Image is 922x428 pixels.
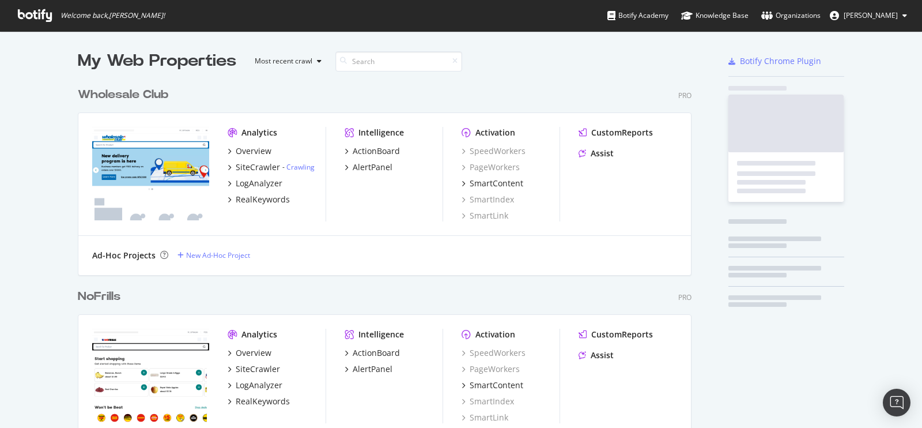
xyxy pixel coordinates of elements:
[475,329,515,340] div: Activation
[462,210,508,221] a: SmartLink
[821,6,916,25] button: [PERSON_NAME]
[470,178,523,189] div: SmartContent
[177,250,250,260] a: New Ad-Hoc Project
[78,288,120,305] div: NoFrills
[241,127,277,138] div: Analytics
[228,347,271,359] a: Overview
[470,380,523,391] div: SmartContent
[681,10,749,21] div: Knowledge Base
[353,347,400,359] div: ActionBoard
[728,55,821,67] a: Botify Chrome Plugin
[591,127,653,138] div: CustomReports
[462,363,520,375] a: PageWorkers
[462,380,523,391] a: SmartContent
[579,148,614,159] a: Assist
[228,162,315,173] a: SiteCrawler- Crawling
[236,396,290,407] div: RealKeywords
[255,58,312,65] div: Most recent crawl
[92,127,209,220] img: https://www.wholesaleclub.ca/
[241,329,277,340] div: Analytics
[462,194,514,205] a: SmartIndex
[462,347,526,359] a: SpeedWorkers
[345,145,400,157] a: ActionBoard
[591,329,653,340] div: CustomReports
[236,194,290,205] div: RealKeywords
[358,127,404,138] div: Intelligence
[462,178,523,189] a: SmartContent
[228,396,290,407] a: RealKeywords
[579,350,614,361] a: Assist
[228,194,290,205] a: RealKeywords
[228,363,280,375] a: SiteCrawler
[236,380,282,391] div: LogAnalyzer
[883,389,910,416] div: Open Intercom Messenger
[462,396,514,407] a: SmartIndex
[236,162,280,173] div: SiteCrawler
[78,87,168,103] div: Wholesale Club
[345,162,392,173] a: AlertPanel
[186,250,250,260] div: New Ad-Hoc Project
[358,329,404,340] div: Intelligence
[78,288,125,305] a: NoFrills
[462,145,526,157] a: SpeedWorkers
[228,178,282,189] a: LogAnalyzer
[579,329,653,340] a: CustomReports
[678,91,691,100] div: Pro
[462,162,520,173] a: PageWorkers
[591,350,614,361] div: Assist
[353,145,400,157] div: ActionBoard
[245,52,326,70] button: Most recent crawl
[353,363,392,375] div: AlertPanel
[92,329,209,422] img: https://www.nofrills.ca/
[236,178,282,189] div: LogAnalyzer
[335,51,462,72] input: Search
[740,55,821,67] div: Botify Chrome Plugin
[286,162,315,172] a: Crawling
[236,347,271,359] div: Overview
[345,347,400,359] a: ActionBoard
[579,127,653,138] a: CustomReports
[236,145,271,157] div: Overview
[761,10,821,21] div: Organizations
[78,50,236,73] div: My Web Properties
[236,363,280,375] div: SiteCrawler
[678,292,691,302] div: Pro
[228,145,271,157] a: Overview
[475,127,515,138] div: Activation
[78,87,173,103] a: Wholesale Club
[462,412,508,423] a: SmartLink
[228,380,282,391] a: LogAnalyzer
[61,11,165,20] span: Welcome back, [PERSON_NAME] !
[345,363,392,375] a: AlertPanel
[92,250,156,261] div: Ad-Hoc Projects
[844,10,898,20] span: Duane Rajkumar
[607,10,668,21] div: Botify Academy
[282,162,315,172] div: -
[353,162,392,173] div: AlertPanel
[591,148,614,159] div: Assist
